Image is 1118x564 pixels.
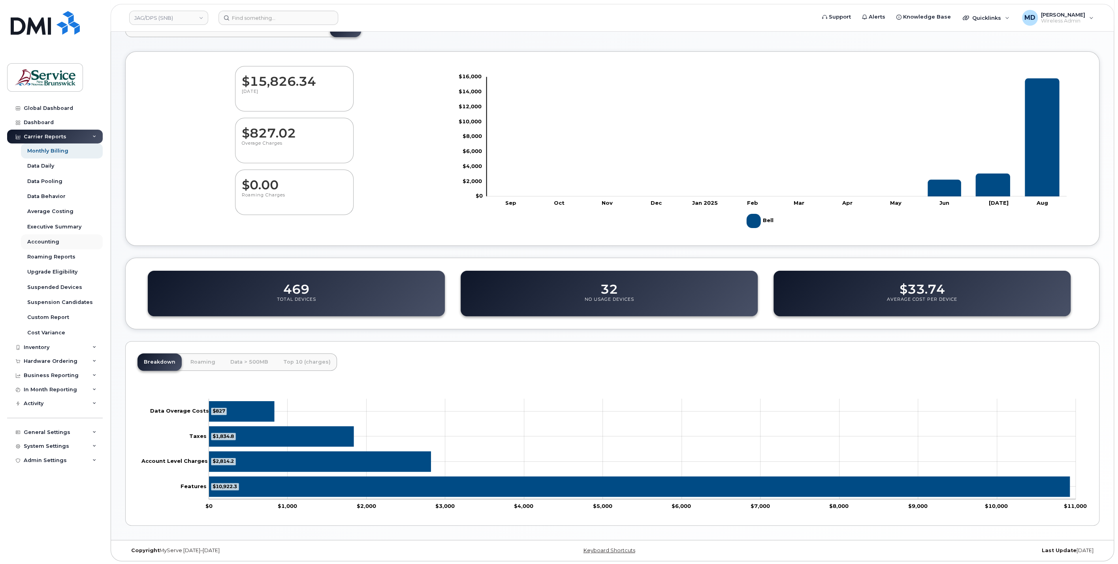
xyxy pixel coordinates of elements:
tspan: $10,000 [985,503,1008,509]
span: Alerts [869,13,885,21]
tspan: Mar [794,200,804,206]
tspan: Taxes [189,433,207,439]
tspan: $827 [213,408,225,414]
span: Wireless Admin [1041,18,1085,24]
p: Total Devices [277,296,316,311]
div: [DATE] [775,547,1099,554]
tspan: $12,000 [459,103,482,109]
dd: $827.02 [242,118,347,140]
tspan: Data Overage Costs [150,407,209,414]
tspan: $2,000 [463,178,482,184]
tspan: Apr [842,200,853,206]
tspan: $4,000 [463,163,482,169]
g: Bell [747,211,775,231]
tspan: $10,922.3 [213,483,237,489]
p: [DATE] [242,89,347,103]
g: Series [209,402,1070,497]
dd: $15,826.34 [242,66,347,89]
input: Find something... [218,11,338,25]
tspan: $10,000 [459,118,482,124]
div: Matthew Deveau [1016,10,1099,26]
tspan: $1,834.8 [213,433,234,439]
tspan: $14,000 [459,88,482,94]
tspan: Feb [747,200,758,206]
tspan: Dec [651,200,662,206]
a: Breakdown [137,353,182,371]
tspan: $0 [476,193,483,199]
tspan: $2,814.2 [213,458,234,464]
tspan: $0 [205,503,213,509]
dd: $0.00 [242,170,347,192]
strong: Last Update [1042,547,1077,553]
tspan: May [890,200,902,206]
g: Chart [459,74,1067,232]
p: No Usage Devices [585,296,634,311]
a: JAG/DPS (SNB) [129,11,208,25]
a: Top 10 (charges) [277,353,337,371]
tspan: Oct [554,200,565,206]
tspan: $1,000 [278,503,297,509]
tspan: $11,000 [1064,503,1087,509]
a: Support [817,9,856,25]
a: Keyboard Shortcuts [583,547,635,553]
dd: $33.74 [900,274,945,296]
dd: 469 [283,274,309,296]
tspan: $2,000 [357,503,376,509]
p: Overage Charges [242,140,347,155]
g: Chart [141,399,1087,509]
tspan: $8,000 [463,133,482,140]
tspan: Jun [939,200,949,206]
a: Alerts [856,9,891,25]
tspan: [DATE] [989,200,1009,206]
g: Legend [747,211,775,231]
strong: Copyright [131,547,160,553]
tspan: $5,000 [593,503,612,509]
tspan: $7,000 [751,503,770,509]
tspan: Nov [602,200,613,206]
dd: 32 [600,274,618,296]
div: MyServe [DATE]–[DATE] [125,547,450,554]
p: Average Cost Per Device [887,296,957,311]
tspan: Features [181,483,207,489]
tspan: $8,000 [830,503,849,509]
tspan: Aug [1036,200,1048,206]
p: Roaming Charges [242,192,347,206]
span: [PERSON_NAME] [1041,11,1085,18]
a: Knowledge Base [891,9,956,25]
tspan: $9,000 [908,503,928,509]
a: Data > 500MB [224,353,275,371]
span: Quicklinks [972,15,1001,21]
tspan: Jan 2025 [692,200,718,206]
tspan: $6,000 [672,503,691,509]
a: Roaming [184,353,222,371]
tspan: Sep [506,200,517,206]
tspan: $16,000 [459,74,482,80]
span: Knowledge Base [903,13,951,21]
tspan: $6,000 [463,148,482,154]
span: Support [829,13,851,21]
tspan: Account Level Charges [141,458,208,464]
div: Quicklinks [957,10,1015,26]
span: MD [1024,13,1035,23]
tspan: $4,000 [514,503,534,509]
g: Bell [494,79,1059,197]
tspan: $3,000 [435,503,455,509]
